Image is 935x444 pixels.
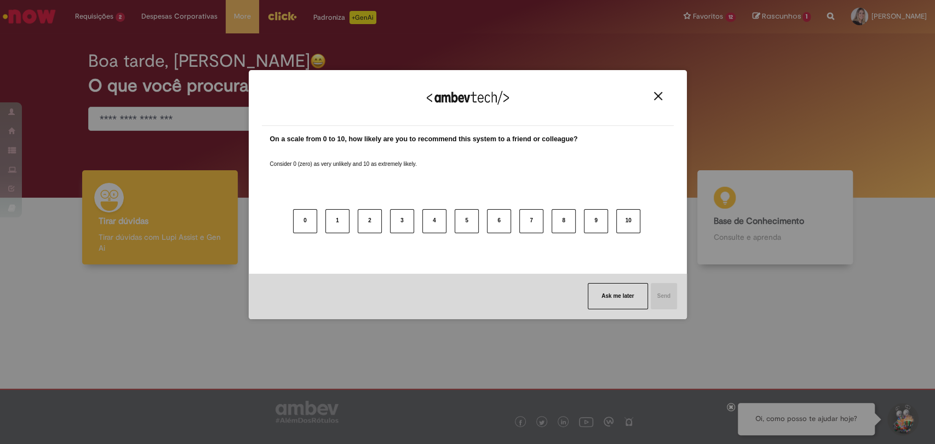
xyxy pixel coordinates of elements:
button: 8 [552,209,576,233]
img: Close [654,92,662,100]
button: 5 [455,209,479,233]
button: 2 [358,209,382,233]
button: 3 [390,209,414,233]
button: 0 [293,209,317,233]
button: 1 [325,209,349,233]
button: 4 [422,209,446,233]
button: 10 [616,209,640,233]
label: On a scale from 0 to 10, how likely are you to recommend this system to a friend or colleague? [270,134,578,145]
button: 6 [487,209,511,233]
button: Close [651,91,666,101]
button: Ask me later [588,283,647,309]
button: 9 [584,209,608,233]
button: 7 [519,209,543,233]
label: Consider 0 (zero) as very unlikely and 10 as extremely likely. [270,147,417,168]
img: Logo Ambevtech [427,91,509,105]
